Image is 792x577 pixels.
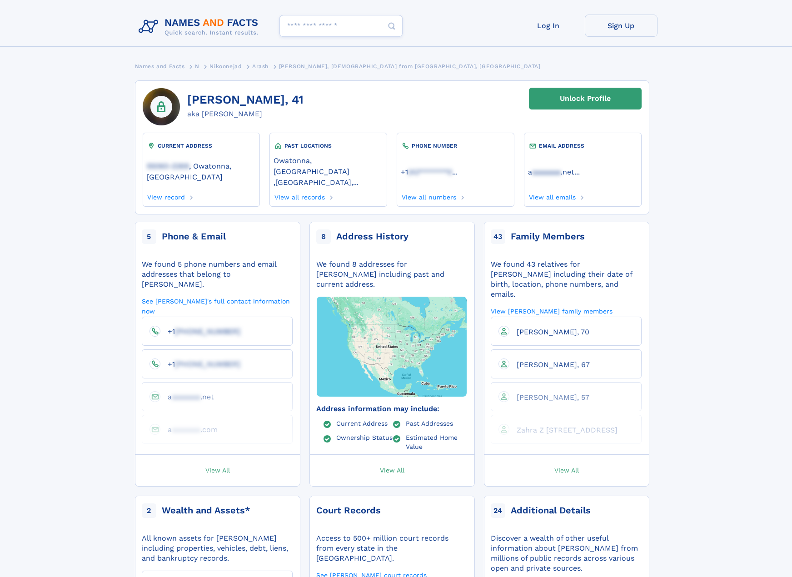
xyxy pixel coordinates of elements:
[160,425,218,433] a: aaaaaaaa.com
[252,60,269,72] a: Arash
[509,327,589,336] a: [PERSON_NAME], 70
[381,15,403,37] button: Search Button
[209,63,242,70] span: Nikoonejad
[316,259,467,289] div: We found 8 addresses for [PERSON_NAME] including past and current address.
[160,327,240,335] a: +1[PHONE_NUMBER]
[301,271,483,422] img: Map with markers on addresses Arash Nikoonejad
[279,63,541,70] span: [PERSON_NAME], [DEMOGRAPHIC_DATA] from [GEOGRAPHIC_DATA], [GEOGRAPHIC_DATA]
[406,419,453,427] a: Past Addresses
[585,15,658,37] a: Sign Up
[532,168,561,176] span: aaaaaaa
[336,419,388,427] a: Current Address
[209,60,242,72] a: Nikoonejad
[554,466,579,474] span: View All
[491,229,505,244] span: 43
[160,392,214,401] a: aaaaaaaa.net
[517,426,618,434] span: Zahra Z [STREET_ADDRESS]
[316,533,467,563] div: Access to 500+ million court records from every state in the [GEOGRAPHIC_DATA].
[401,191,456,201] a: View all numbers
[142,533,293,563] div: All known assets for [PERSON_NAME] including properties, vehicles, debt, liens, and bankruptcy re...
[517,328,589,336] span: [PERSON_NAME], 70
[275,177,359,187] a: [GEOGRAPHIC_DATA],...
[175,327,240,336] span: [PHONE_NUMBER]
[406,433,467,450] a: Estimated Home Value
[205,466,230,474] span: View All
[528,141,637,150] div: EMAIL ADDRESS
[135,60,185,72] a: Names and Facts
[380,466,404,474] span: View All
[316,504,381,517] div: Court Records
[305,455,479,486] a: View All
[528,191,576,201] a: View all emails
[135,15,266,39] img: Logo Names and Facts
[162,230,226,243] div: Phone & Email
[401,168,510,176] a: ...
[511,230,585,243] div: Family Members
[336,433,393,441] a: Ownership Status
[509,393,589,401] a: [PERSON_NAME], 57
[175,360,240,368] span: [PHONE_NUMBER]
[491,533,642,573] div: Discover a wealth of other useful information about [PERSON_NAME] from millions of public records...
[142,259,293,289] div: We found 5 phone numbers and email addresses that belong to [PERSON_NAME].
[195,60,199,72] a: N
[142,503,156,518] span: 2
[512,15,585,37] a: Log In
[480,455,653,486] a: View All
[528,167,574,176] a: aaaaaaaa.net
[187,93,304,107] h1: [PERSON_NAME], 41
[491,259,642,299] div: We found 43 relatives for [PERSON_NAME] including their date of birth, location, phone numbers, a...
[509,360,590,368] a: [PERSON_NAME], 67
[160,359,240,368] a: +1[PHONE_NUMBER]
[187,109,304,119] div: aka [PERSON_NAME]
[162,504,250,517] div: Wealth and Assets*
[491,503,505,518] span: 24
[131,455,304,486] a: View All
[517,360,590,369] span: [PERSON_NAME], 67
[147,191,185,201] a: View record
[509,425,618,434] a: Zahra Z [STREET_ADDRESS]
[142,297,293,315] a: See [PERSON_NAME]'s full contact information now
[147,162,189,170] span: 55060-2269
[336,230,408,243] div: Address History
[252,63,269,70] span: Arash
[274,150,383,191] div: ,
[316,404,467,414] div: Address information may include:
[274,191,325,201] a: View all records
[560,88,611,109] div: Unlock Profile
[147,161,256,181] a: 55060-2269, Owatonna, [GEOGRAPHIC_DATA]
[517,393,589,402] span: [PERSON_NAME], 57
[274,141,383,150] div: PAST LOCATIONS
[491,307,613,315] a: View [PERSON_NAME] family members
[511,504,591,517] div: Additional Details
[147,141,256,150] div: CURRENT ADDRESS
[172,425,200,434] span: aaaaaaa
[529,88,642,109] a: Unlock Profile
[274,155,383,176] a: Owatonna, [GEOGRAPHIC_DATA]
[279,15,403,37] input: search input
[195,63,199,70] span: N
[142,229,156,244] span: 5
[401,141,510,150] div: PHONE NUMBER
[316,229,331,244] span: 8
[172,393,200,401] span: aaaaaaa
